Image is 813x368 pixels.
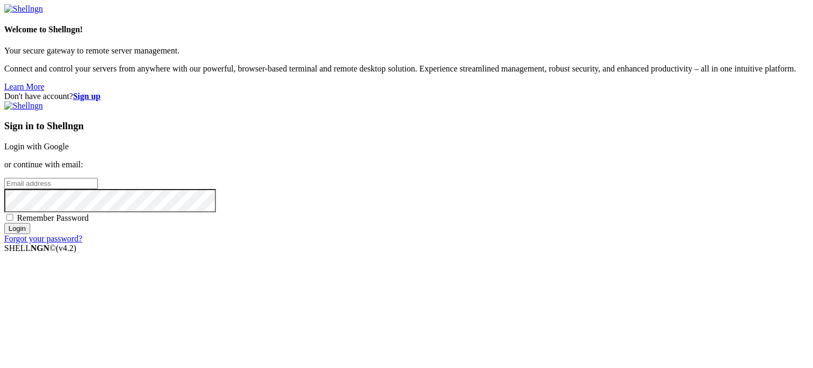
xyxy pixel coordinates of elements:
[4,223,30,234] input: Login
[4,25,809,34] h4: Welcome to Shellngn!
[56,244,77,253] span: 4.2.0
[73,92,101,101] a: Sign up
[4,234,82,243] a: Forgot your password?
[17,213,89,222] span: Remember Password
[6,214,13,221] input: Remember Password
[4,160,809,169] p: or continue with email:
[4,178,98,189] input: Email address
[4,82,44,91] a: Learn More
[4,4,43,14] img: Shellngn
[4,92,809,101] div: Don't have account?
[31,244,50,253] b: NGN
[4,101,43,111] img: Shellngn
[4,46,809,56] p: Your secure gateway to remote server management.
[4,64,809,74] p: Connect and control your servers from anywhere with our powerful, browser-based terminal and remo...
[4,244,76,253] span: SHELL ©
[4,142,69,151] a: Login with Google
[4,120,809,132] h3: Sign in to Shellngn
